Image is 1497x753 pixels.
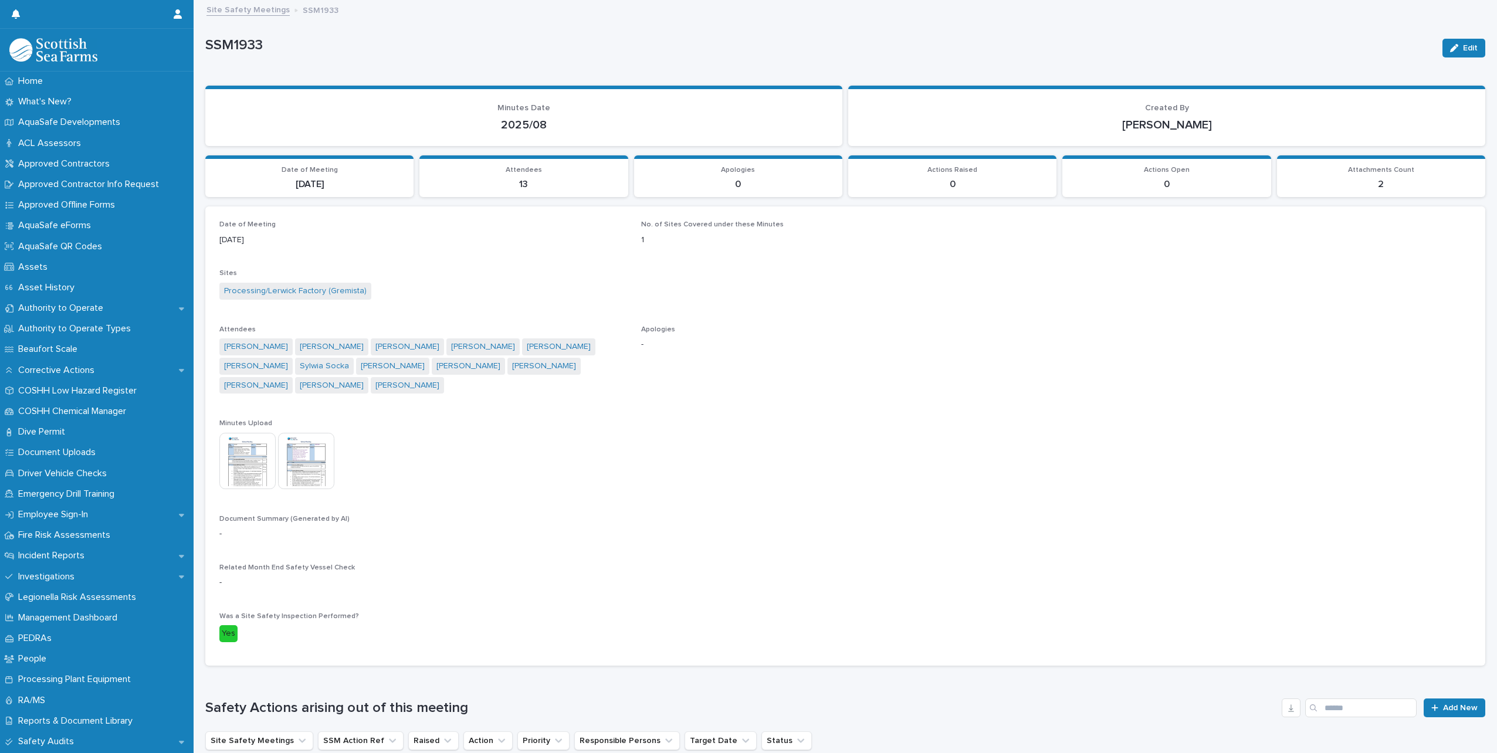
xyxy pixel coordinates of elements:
[205,700,1277,717] h1: Safety Actions arising out of this meeting
[13,653,56,664] p: People
[13,76,52,87] p: Home
[13,571,84,582] p: Investigations
[13,117,130,128] p: AquaSafe Developments
[13,220,100,231] p: AquaSafe eForms
[927,167,977,174] span: Actions Raised
[761,731,812,750] button: Status
[219,613,359,620] span: Was a Site Safety Inspection Performed?
[13,344,87,355] p: Beaufort Scale
[224,341,288,353] a: [PERSON_NAME]
[13,489,124,500] p: Emergency Drill Training
[13,241,111,252] p: AquaSafe QR Codes
[527,341,591,353] a: [PERSON_NAME]
[1144,167,1190,174] span: Actions Open
[13,385,146,396] p: COSHH Low Hazard Register
[13,447,105,458] p: Document Uploads
[318,731,404,750] button: SSM Action Ref
[436,360,500,372] a: [PERSON_NAME]
[13,323,140,334] p: Authority to Operate Types
[13,426,74,437] p: Dive Permit
[1424,698,1485,717] a: Add New
[497,104,550,112] span: Minutes Date
[13,138,90,149] p: ACL Assessors
[1463,44,1478,52] span: Edit
[1348,167,1414,174] span: Attachments Count
[862,118,1471,132] p: [PERSON_NAME]
[463,731,513,750] button: Action
[13,530,120,541] p: Fire Risk Assessments
[13,715,142,727] p: Reports & Document Library
[375,341,439,353] a: [PERSON_NAME]
[205,731,313,750] button: Site Safety Meetings
[13,179,168,190] p: Approved Contractor Info Request
[1284,179,1478,190] p: 2
[685,731,757,750] button: Target Date
[224,285,367,297] a: Processing/Lerwick Factory (Gremista)
[219,326,256,333] span: Attendees
[855,179,1049,190] p: 0
[282,167,338,174] span: Date of Meeting
[1442,39,1485,57] button: Edit
[205,37,1433,54] p: SSM1933
[13,158,119,169] p: Approved Contractors
[13,695,55,706] p: RA/MS
[219,234,627,246] p: [DATE]
[300,341,364,353] a: [PERSON_NAME]
[426,179,621,190] p: 13
[721,167,755,174] span: Apologies
[13,509,97,520] p: Employee Sign-In
[13,736,83,747] p: Safety Audits
[1145,104,1189,112] span: Created By
[1069,179,1264,190] p: 0
[300,379,364,392] a: [PERSON_NAME]
[13,96,81,107] p: What's New?
[212,179,407,190] p: [DATE]
[517,731,570,750] button: Priority
[219,528,1471,540] p: -
[219,576,1471,589] p: -
[506,167,542,174] span: Attendees
[641,326,675,333] span: Apologies
[408,731,459,750] button: Raised
[219,625,238,642] div: Yes
[375,379,439,392] a: [PERSON_NAME]
[641,179,835,190] p: 0
[641,221,784,228] span: No. of Sites Covered under these Minutes
[13,282,84,293] p: Asset History
[219,221,276,228] span: Date of Meeting
[219,420,272,427] span: Minutes Upload
[224,360,288,372] a: [PERSON_NAME]
[13,674,140,685] p: Processing Plant Equipment
[219,118,828,132] p: 2025/08
[451,341,515,353] a: [PERSON_NAME]
[1443,704,1478,712] span: Add New
[574,731,680,750] button: Responsible Persons
[13,633,61,644] p: PEDRAs
[219,270,237,277] span: Sites
[13,592,145,603] p: Legionella Risk Assessments
[13,612,127,623] p: Management Dashboard
[219,515,350,523] span: Document Summary (Generated by AI)
[13,406,136,417] p: COSHH Chemical Manager
[224,379,288,392] a: [PERSON_NAME]
[9,38,97,62] img: bPIBxiqnSb2ggTQWdOVV
[1305,698,1417,717] input: Search
[13,365,104,376] p: Corrective Actions
[206,2,290,16] a: Site Safety Meetings
[641,338,1049,351] p: -
[13,468,116,479] p: Driver Vehicle Checks
[13,303,113,314] p: Authority to Operate
[219,564,355,571] span: Related Month End Safety Vessel Check
[512,360,576,372] a: [PERSON_NAME]
[13,262,57,273] p: Assets
[13,199,124,211] p: Approved Offline Forms
[361,360,425,372] a: [PERSON_NAME]
[303,3,338,16] p: SSM1933
[300,360,349,372] a: Sylwia Socka
[13,550,94,561] p: Incident Reports
[641,234,1049,246] p: 1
